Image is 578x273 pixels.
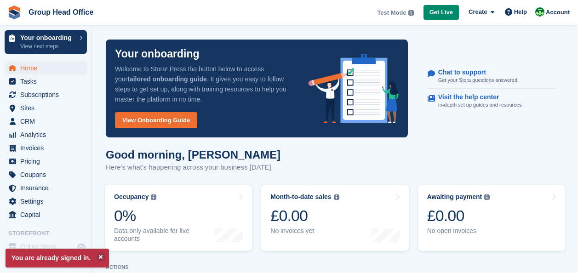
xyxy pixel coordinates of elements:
a: menu [5,208,87,221]
a: menu [5,128,87,141]
a: menu [5,115,87,128]
a: Preview store [76,241,87,252]
a: Your onboarding View next steps [5,30,87,54]
a: menu [5,195,87,208]
div: Awaiting payment [427,193,482,201]
a: menu [5,102,87,114]
div: Data only available for live accounts [114,227,214,243]
span: Pricing [20,155,75,168]
img: icon-info-grey-7440780725fd019a000dd9b08b2336e03edf1995a4989e88bcd33f0948082b44.svg [484,194,490,200]
strong: tailored onboarding guide [127,75,207,83]
span: Invoices [20,142,75,154]
a: Visit the help center In-depth set up guides and resources. [428,89,555,114]
div: No invoices yet [270,227,339,235]
a: Awaiting payment £0.00 No open invoices [418,185,565,251]
p: View next steps [20,42,75,51]
img: icon-info-grey-7440780725fd019a000dd9b08b2336e03edf1995a4989e88bcd33f0948082b44.svg [334,194,339,200]
span: Tasks [20,75,75,88]
span: Sites [20,102,75,114]
a: menu [5,155,87,168]
div: Occupancy [114,193,149,201]
a: Group Head Office [25,5,97,20]
p: You are already signed in. [6,249,109,267]
p: Get your Stora questions answered. [438,76,519,84]
span: Subscriptions [20,88,75,101]
a: menu [5,142,87,154]
img: icon-info-grey-7440780725fd019a000dd9b08b2336e03edf1995a4989e88bcd33f0948082b44.svg [151,194,156,200]
a: menu [5,240,87,253]
a: menu [5,75,87,88]
div: Month-to-date sales [270,193,331,201]
p: ACTIONS [106,264,564,270]
span: Storefront [8,229,92,238]
p: Here's what's happening across your business [DATE] [106,162,280,173]
a: menu [5,168,87,181]
a: Get Live [423,5,459,20]
span: Online Store [20,240,75,253]
span: Get Live [429,8,453,17]
span: Test Mode [377,8,406,17]
p: Chat to support [438,68,511,76]
div: £0.00 [270,206,339,225]
span: Create [469,7,487,17]
span: Insurance [20,182,75,194]
a: menu [5,182,87,194]
p: In-depth set up guides and resources. [438,101,523,109]
a: menu [5,62,87,74]
p: Welcome to Stora! Press the button below to access your . It gives you easy to follow steps to ge... [115,64,294,104]
p: Your onboarding [115,49,200,59]
img: icon-info-grey-7440780725fd019a000dd9b08b2336e03edf1995a4989e88bcd33f0948082b44.svg [408,10,414,16]
a: Chat to support Get your Stora questions answered. [428,64,555,89]
span: Coupons [20,168,75,181]
span: Account [546,8,570,17]
span: CRM [20,115,75,128]
a: menu [5,88,87,101]
p: Visit the help center [438,93,516,101]
div: No open invoices [427,227,490,235]
img: stora-icon-8386f47178a22dfd0bd8f6a31ec36ba5ce8667c1dd55bd0f319d3a0aa187defe.svg [7,6,21,19]
span: Capital [20,208,75,221]
div: £0.00 [427,206,490,225]
span: Help [514,7,527,17]
img: onboarding-info-6c161a55d2c0e0a8cae90662b2fe09162a5109e8cc188191df67fb4f79e88e88.svg [309,54,399,123]
a: View Onboarding Guide [115,112,197,128]
p: Your onboarding [20,34,75,41]
a: Month-to-date sales £0.00 No invoices yet [261,185,408,251]
h1: Good morning, [PERSON_NAME] [106,148,280,161]
a: Occupancy 0% Data only available for live accounts [105,185,252,251]
div: 0% [114,206,214,225]
span: Home [20,62,75,74]
span: Analytics [20,128,75,141]
img: Mackenzie Wells [535,7,544,17]
span: Settings [20,195,75,208]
